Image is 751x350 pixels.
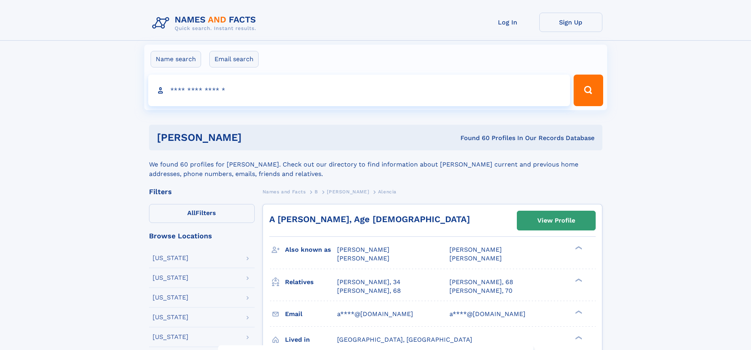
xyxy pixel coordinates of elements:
[573,309,583,314] div: ❯
[476,13,539,32] a: Log In
[539,13,602,32] a: Sign Up
[285,243,337,256] h3: Also known as
[337,246,389,253] span: [PERSON_NAME]
[149,232,255,240] div: Browse Locations
[149,204,255,223] label: Filters
[537,211,575,230] div: View Profile
[449,286,512,295] a: [PERSON_NAME], 70
[149,188,255,195] div: Filters
[269,214,470,224] a: A [PERSON_NAME], Age [DEMOGRAPHIC_DATA]
[337,336,472,343] span: [GEOGRAPHIC_DATA], [GEOGRAPHIC_DATA]
[263,187,306,197] a: Names and Facts
[153,255,188,261] div: [US_STATE]
[153,334,188,340] div: [US_STATE]
[337,278,401,286] a: [PERSON_NAME], 34
[449,246,502,253] span: [PERSON_NAME]
[378,189,397,195] span: Alencia
[315,189,318,195] span: B
[153,275,188,281] div: [US_STATE]
[517,211,595,230] a: View Profile
[315,187,318,197] a: B
[285,275,337,289] h3: Relatives
[209,51,259,67] label: Email search
[337,255,389,262] span: [PERSON_NAME]
[153,294,188,301] div: [US_STATE]
[151,51,201,67] label: Name search
[285,307,337,321] h3: Email
[327,187,369,197] a: [PERSON_NAME]
[573,277,583,283] div: ❯
[574,75,603,106] button: Search Button
[327,189,369,195] span: [PERSON_NAME]
[573,245,583,251] div: ❯
[149,150,602,179] div: We found 60 profiles for [PERSON_NAME]. Check out our directory to find information about [PERSON...
[149,13,263,34] img: Logo Names and Facts
[187,209,196,217] span: All
[449,255,502,262] span: [PERSON_NAME]
[351,134,594,142] div: Found 60 Profiles In Our Records Database
[285,333,337,346] h3: Lived in
[337,286,401,295] a: [PERSON_NAME], 68
[148,75,570,106] input: search input
[573,335,583,340] div: ❯
[153,314,188,320] div: [US_STATE]
[157,133,351,142] h1: [PERSON_NAME]
[449,278,513,286] a: [PERSON_NAME], 68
